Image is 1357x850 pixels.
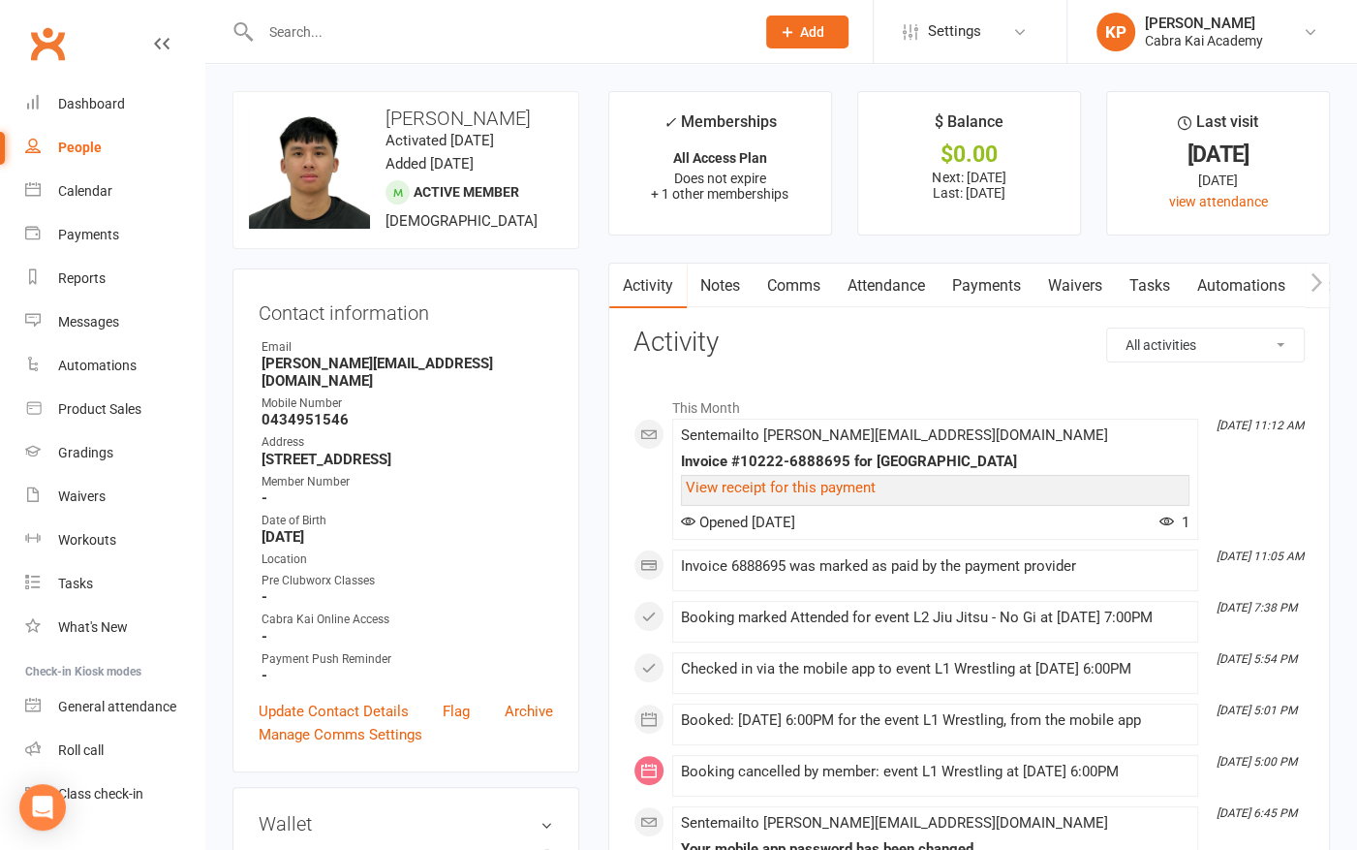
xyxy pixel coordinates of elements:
a: Attendance [834,264,939,308]
div: Messages [58,314,119,330]
a: Calendar [25,170,204,213]
span: Opened [DATE] [681,514,795,531]
span: Settings [928,10,981,53]
span: [DEMOGRAPHIC_DATA] [386,212,538,230]
div: Tasks [58,576,93,591]
div: Mobile Number [262,394,553,413]
span: Sent email to [PERSON_NAME][EMAIL_ADDRESS][DOMAIN_NAME] [681,426,1108,444]
div: $0.00 [876,144,1063,165]
div: Date of Birth [262,512,553,530]
i: ✓ [663,113,676,132]
strong: 0434951546 [262,411,553,428]
a: view attendance [1168,194,1267,209]
a: Dashboard [25,82,204,126]
div: Address [262,433,553,452]
span: Does not expire [674,171,766,186]
a: What's New [25,606,204,649]
strong: - [262,588,553,606]
div: Payment Push Reminder [262,650,553,669]
span: 1 [1159,514,1189,531]
div: Open Intercom Messenger [19,784,66,831]
a: Activity [609,264,687,308]
i: [DATE] 6:45 PM [1217,806,1297,820]
a: Messages [25,300,204,344]
a: Automations [25,344,204,388]
a: Workouts [25,519,204,562]
time: Activated [DATE] [386,132,494,149]
div: Payments [58,227,119,242]
strong: - [262,489,553,507]
a: Payments [25,213,204,257]
strong: [DATE] [262,528,553,546]
div: Reports [58,270,106,286]
strong: [PERSON_NAME][EMAIL_ADDRESS][DOMAIN_NAME] [262,355,553,390]
div: $ Balance [935,110,1003,144]
h3: Activity [633,328,1305,358]
strong: - [262,667,553,684]
i: [DATE] 11:12 AM [1217,419,1304,432]
div: Product Sales [58,401,141,417]
div: Invoice #10222-6888695 for [GEOGRAPHIC_DATA] [681,454,1189,470]
a: Payments [939,264,1034,308]
i: [DATE] 7:38 PM [1217,601,1297,614]
div: People [58,140,102,155]
div: Class check-in [58,786,143,802]
h3: Contact information [259,295,553,324]
a: Class kiosk mode [25,772,204,816]
div: Booking marked Attended for event L2 Jiu Jitsu - No Gi at [DATE] 7:00PM [681,610,1189,626]
li: This Month [633,388,1305,419]
a: Tasks [1116,264,1184,308]
a: General attendance kiosk mode [25,685,204,729]
button: Add [766,16,848,48]
a: Tasks [25,562,204,606]
div: [DATE] [1125,144,1311,165]
a: Reports [25,257,204,300]
div: Cabra Kai Online Access [262,611,553,629]
div: Invoice 6888695 was marked as paid by the payment provider [681,558,1189,575]
div: Dashboard [58,96,125,111]
h3: [PERSON_NAME] [249,108,563,129]
i: [DATE] 5:54 PM [1217,652,1297,666]
div: Email [262,338,553,357]
div: Cabra Kai Academy [1145,32,1263,49]
div: Pre Clubworx Classes [262,572,553,590]
h3: Wallet [259,813,553,834]
div: [DATE] [1125,170,1311,191]
i: [DATE] 5:00 PM [1217,755,1297,769]
a: View receipt for this payment [686,479,876,496]
a: Comms [754,264,834,308]
a: Clubworx [23,19,72,68]
span: + 1 other memberships [651,186,788,202]
span: Sent email to [PERSON_NAME][EMAIL_ADDRESS][DOMAIN_NAME] [681,814,1108,832]
a: Roll call [25,729,204,772]
div: Gradings [58,445,113,460]
strong: - [262,628,553,645]
a: Waivers [25,475,204,519]
div: Workouts [58,532,116,548]
div: [PERSON_NAME] [1145,15,1263,32]
span: Active member [414,184,519,200]
div: Waivers [58,488,106,504]
div: Calendar [58,183,112,199]
div: Booked: [DATE] 6:00PM for the event L1 Wrestling, from the mobile app [681,712,1189,729]
div: What's New [58,619,128,635]
img: image1746503029.png [249,108,370,229]
i: [DATE] 11:05 AM [1217,550,1304,563]
div: Checked in via the mobile app to event L1 Wrestling at [DATE] 6:00PM [681,661,1189,677]
div: Automations [58,358,137,373]
a: Flag [443,700,470,723]
a: Product Sales [25,388,204,431]
a: Gradings [25,431,204,475]
div: Booking cancelled by member: event L1 Wrestling at [DATE] 6:00PM [681,764,1189,780]
a: Update Contact Details [259,700,409,723]
strong: [STREET_ADDRESS] [262,451,553,468]
div: KP [1096,13,1135,51]
div: Member Number [262,473,553,491]
a: Archive [505,700,553,723]
p: Next: [DATE] Last: [DATE] [876,170,1063,201]
div: Memberships [663,110,777,145]
input: Search... [255,18,741,46]
div: Roll call [58,742,104,758]
div: General attendance [58,699,176,714]
a: Waivers [1034,264,1116,308]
